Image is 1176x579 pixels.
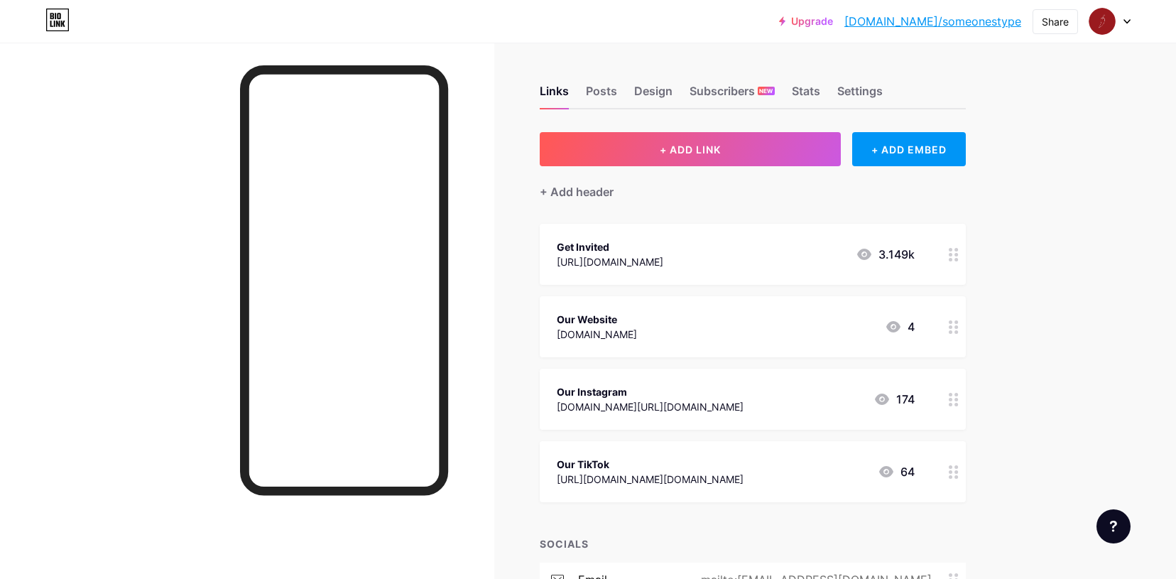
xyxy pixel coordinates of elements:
[759,87,773,95] span: NEW
[557,472,744,487] div: [URL][DOMAIN_NAME][DOMAIN_NAME]
[540,82,569,108] div: Links
[557,457,744,472] div: Our TikTok
[1089,8,1116,35] img: someonestype
[837,82,883,108] div: Settings
[690,82,775,108] div: Subscribers
[660,144,721,156] span: + ADD LINK
[779,16,833,27] a: Upgrade
[844,13,1021,30] a: [DOMAIN_NAME]/someonestype
[885,318,915,335] div: 4
[557,384,744,399] div: Our Instagram
[557,327,637,342] div: [DOMAIN_NAME]
[540,536,966,551] div: SOCIALS
[792,82,820,108] div: Stats
[878,463,915,480] div: 64
[557,239,663,254] div: Get Invited
[873,391,915,408] div: 174
[856,246,915,263] div: 3.149k
[540,183,614,200] div: + Add header
[557,254,663,269] div: [URL][DOMAIN_NAME]
[557,399,744,414] div: [DOMAIN_NAME][URL][DOMAIN_NAME]
[1042,14,1069,29] div: Share
[557,312,637,327] div: Our Website
[852,132,965,166] div: + ADD EMBED
[540,132,842,166] button: + ADD LINK
[634,82,673,108] div: Design
[586,82,617,108] div: Posts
